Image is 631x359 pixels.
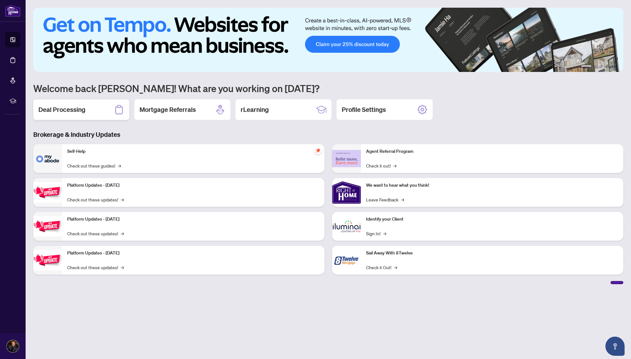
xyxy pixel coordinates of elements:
a: Sign In!→ [366,230,386,237]
img: Identify your Client [332,212,361,241]
img: Profile Icon [7,340,19,352]
button: 3 [599,66,602,68]
a: Check it Out!→ [366,264,397,271]
h2: Mortgage Referrals [140,105,196,114]
button: 6 [614,66,617,68]
span: → [121,264,124,271]
h2: Profile Settings [342,105,386,114]
img: logo [5,5,20,17]
a: Check out these updates!→ [67,230,124,237]
button: Open asap [605,337,625,356]
p: Identify your Client [366,216,618,223]
span: pushpin [314,147,322,154]
h1: Welcome back [PERSON_NAME]! What are you working on [DATE]? [33,82,623,94]
button: 1 [581,66,591,68]
span: → [393,162,396,169]
p: Platform Updates - [DATE] [67,216,319,223]
span: → [121,230,124,237]
span: → [383,230,386,237]
span: → [118,162,121,169]
p: Agent Referral Program [366,148,618,155]
button: 5 [609,66,612,68]
span: → [401,196,404,203]
img: Sail Away With 8Twelve [332,246,361,275]
a: Check it out!→ [366,162,396,169]
span: → [394,264,397,271]
h3: Brokerage & Industry Updates [33,130,623,139]
img: Self-Help [33,144,62,173]
img: Platform Updates - June 23, 2025 [33,250,62,270]
a: Check out these updates!→ [67,196,124,203]
p: Sail Away With 8Twelve [366,250,618,257]
img: Agent Referral Program [332,150,361,168]
span: → [121,196,124,203]
p: Platform Updates - [DATE] [67,182,319,189]
img: Slide 0 [33,8,623,72]
img: Platform Updates - July 21, 2025 [33,182,62,202]
a: Check out these guides!→ [67,162,121,169]
a: Leave Feedback→ [366,196,404,203]
h2: rLearning [241,105,269,114]
button: 4 [604,66,607,68]
img: We want to hear what you think! [332,178,361,207]
a: Check out these updates!→ [67,264,124,271]
button: 2 [594,66,596,68]
p: Self-Help [67,148,319,155]
p: We want to hear what you think! [366,182,618,189]
h2: Deal Processing [38,105,85,114]
img: Platform Updates - July 8, 2025 [33,216,62,236]
p: Platform Updates - [DATE] [67,250,319,257]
